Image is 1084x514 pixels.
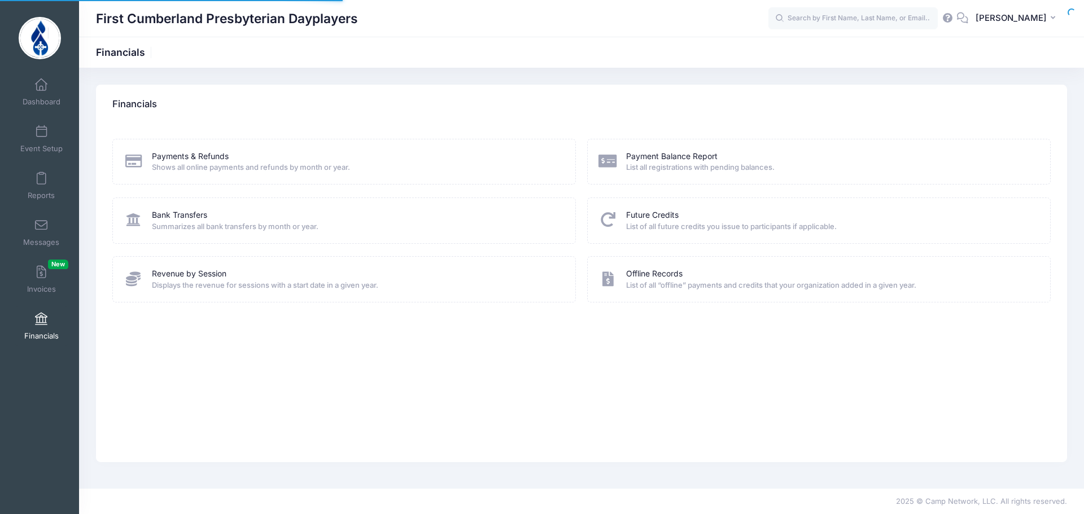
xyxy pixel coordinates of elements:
a: Payments & Refunds [152,151,229,162]
span: Event Setup [20,144,63,153]
h1: Financials [96,46,155,58]
span: List of all “offline” payments and credits that your organization added in a given year. [626,280,1035,291]
span: Messages [23,238,59,247]
a: Dashboard [15,72,68,112]
span: Summarizes all bank transfers by month or year. [152,221,561,232]
a: Messages [15,213,68,252]
span: List all registrations with pending balances. [626,162,1035,173]
span: Financials [24,331,59,341]
a: Event Setup [15,119,68,159]
span: 2025 © Camp Network, LLC. All rights reserved. [896,497,1067,506]
span: Reports [28,191,55,200]
span: Shows all online payments and refunds by month or year. [152,162,561,173]
a: InvoicesNew [15,260,68,299]
span: Dashboard [23,97,60,107]
a: Financials [15,306,68,346]
span: Invoices [27,284,56,294]
a: Payment Balance Report [626,151,718,162]
input: Search by First Name, Last Name, or Email... [768,7,938,30]
img: First Cumberland Presbyterian Dayplayers [19,17,61,59]
a: Future Credits [626,209,679,221]
a: Offline Records [626,268,683,280]
h4: Financials [112,89,157,121]
button: [PERSON_NAME] [968,6,1067,32]
span: New [48,260,68,269]
a: Reports [15,166,68,205]
a: Revenue by Session [152,268,226,280]
a: Bank Transfers [152,209,207,221]
span: [PERSON_NAME] [976,12,1047,24]
span: Displays the revenue for sessions with a start date in a given year. [152,280,561,291]
h1: First Cumberland Presbyterian Dayplayers [96,6,358,32]
span: List of all future credits you issue to participants if applicable. [626,221,1035,232]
